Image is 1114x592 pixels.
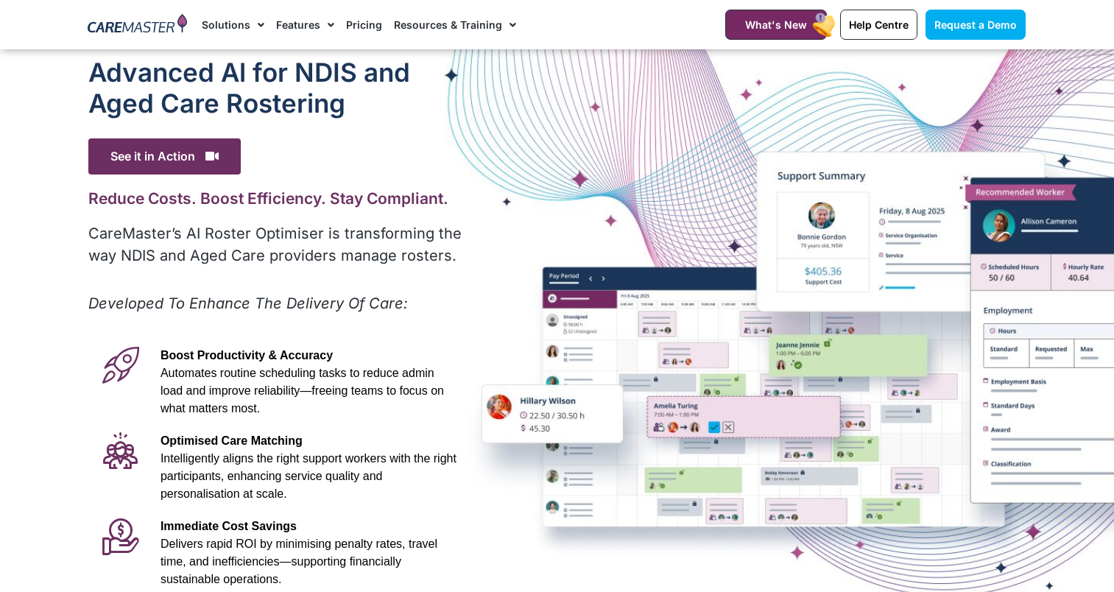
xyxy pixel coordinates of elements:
span: Request a Demo [934,18,1017,31]
a: Request a Demo [926,10,1026,40]
span: Intelligently aligns the right support workers with the right participants, enhancing service qua... [161,452,456,500]
span: Optimised Care Matching [161,434,303,447]
span: Automates routine scheduling tasks to reduce admin load and improve reliability—freeing teams to ... [161,367,444,415]
p: CareMaster’s AI Roster Optimiser is transforming the way NDIS and Aged Care providers manage rost... [88,222,465,267]
img: CareMaster Logo [88,14,187,36]
h1: Advanced Al for NDIS and Aged Care Rostering [88,57,465,119]
span: Delivers rapid ROI by minimising penalty rates, travel time, and inefficiencies—supporting financ... [161,538,437,585]
span: Boost Productivity & Accuracy [161,349,333,362]
a: What's New [725,10,827,40]
span: What's New [745,18,807,31]
span: Help Centre [849,18,909,31]
span: Immediate Cost Savings [161,520,297,532]
span: See it in Action [88,138,241,175]
h2: Reduce Costs. Boost Efficiency. Stay Compliant. [88,189,465,208]
a: Help Centre [840,10,917,40]
em: Developed To Enhance The Delivery Of Care: [88,295,408,312]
